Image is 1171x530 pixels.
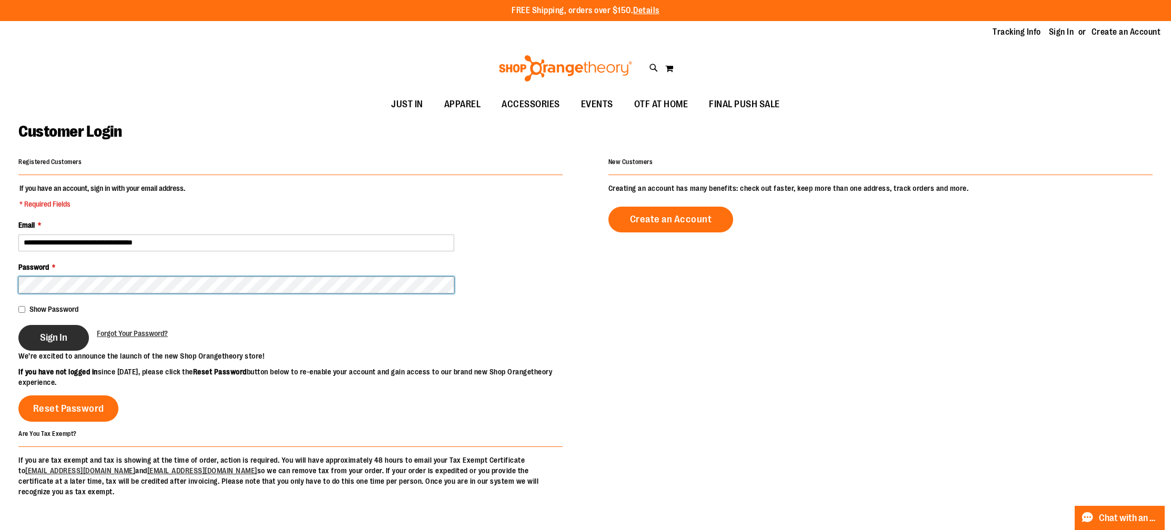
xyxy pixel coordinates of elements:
[698,93,790,117] a: FINAL PUSH SALE
[434,93,492,117] a: APPAREL
[502,93,560,116] span: ACCESSORIES
[33,403,104,414] span: Reset Password
[634,93,688,116] span: OTF AT HOME
[1049,26,1074,38] a: Sign In
[624,93,699,117] a: OTF AT HOME
[391,93,423,116] span: JUST IN
[608,158,653,166] strong: New Customers
[18,123,122,140] span: Customer Login
[18,368,98,376] strong: If you have not logged in
[608,207,734,232] a: Create an Account
[709,93,780,116] span: FINAL PUSH SALE
[40,332,67,343] span: Sign In
[512,5,659,17] p: FREE Shipping, orders over $150.
[571,93,624,117] a: EVENTS
[193,368,247,376] strong: Reset Password
[497,55,634,81] img: Shop Orangetheory
[608,183,1153,193] p: Creating an account has many benefits: check out faster, keep more than one address, track orders...
[381,93,434,117] a: JUST IN
[97,328,168,339] a: Forgot Your Password?
[444,93,481,116] span: APPAREL
[147,466,257,475] a: [EMAIL_ADDRESS][DOMAIN_NAME]
[993,26,1041,38] a: Tracking Info
[1075,506,1165,530] button: Chat with an Expert
[1099,513,1158,523] span: Chat with an Expert
[18,430,77,437] strong: Are You Tax Exempt?
[18,366,586,388] p: since [DATE], please click the button below to re-enable your account and gain access to our bran...
[1092,26,1161,38] a: Create an Account
[25,466,135,475] a: [EMAIL_ADDRESS][DOMAIN_NAME]
[18,221,35,229] span: Email
[491,93,571,117] a: ACCESSORIES
[29,305,78,313] span: Show Password
[18,183,186,209] legend: If you have an account, sign in with your email address.
[18,263,49,271] span: Password
[19,199,185,209] span: * Required Fields
[633,6,659,15] a: Details
[581,93,613,116] span: EVENTS
[18,395,118,422] a: Reset Password
[630,213,712,225] span: Create an Account
[18,325,89,351] button: Sign In
[97,329,168,338] span: Forgot Your Password?
[18,455,563,497] p: If you are tax exempt and tax is showing at the time of order, action is required. You will have ...
[18,158,82,166] strong: Registered Customers
[18,351,586,361] p: We’re excited to announce the launch of the new Shop Orangetheory store!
